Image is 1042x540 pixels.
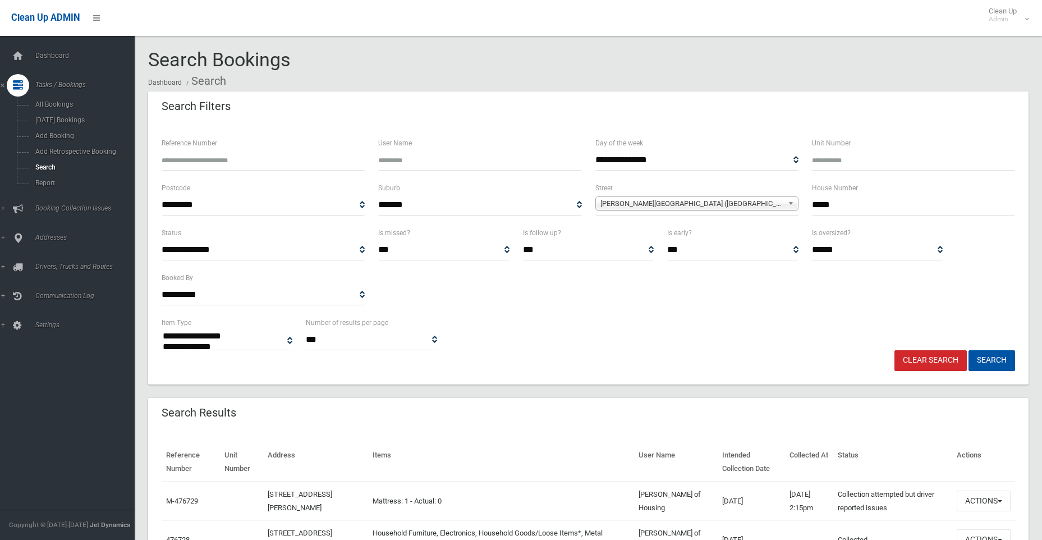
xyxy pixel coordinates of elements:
span: Clean Up [983,7,1028,24]
label: Is missed? [378,227,410,239]
header: Search Results [148,402,250,424]
span: Settings [32,321,143,329]
span: Search [32,163,134,171]
span: Communication Log [32,292,143,300]
th: Status [833,443,952,482]
td: [DATE] 2:15pm [785,482,833,521]
span: Report [32,179,134,187]
span: [DATE] Bookings [32,116,134,124]
header: Search Filters [148,95,244,117]
span: Search Bookings [148,48,291,71]
button: Search [968,350,1015,371]
td: Mattress: 1 - Actual: 0 [368,482,634,521]
td: [PERSON_NAME] of Housing [634,482,718,521]
span: Add Retrospective Booking [32,148,134,155]
th: User Name [634,443,718,482]
label: Suburb [378,182,400,194]
label: Unit Number [812,137,851,149]
a: [STREET_ADDRESS][PERSON_NAME] [268,490,332,512]
span: Clean Up ADMIN [11,12,80,23]
span: Drivers, Trucks and Routes [32,263,143,271]
label: Booked By [162,272,193,284]
small: Admin [989,15,1017,24]
span: [PERSON_NAME][GEOGRAPHIC_DATA] ([GEOGRAPHIC_DATA]) [600,197,783,210]
li: Search [183,71,226,91]
span: Add Booking [32,132,134,140]
span: Tasks / Bookings [32,81,143,89]
a: Clear Search [894,350,967,371]
label: Reference Number [162,137,217,149]
label: Day of the week [595,137,643,149]
label: Number of results per page [306,317,388,329]
label: Postcode [162,182,190,194]
td: [DATE] [718,482,784,521]
label: House Number [812,182,858,194]
label: Item Type [162,317,191,329]
span: Copyright © [DATE]-[DATE] [9,521,88,529]
th: Unit Number [220,443,263,482]
label: Is follow up? [523,227,561,239]
td: Collection attempted but driver reported issues [833,482,952,521]
th: Reference Number [162,443,220,482]
span: Addresses [32,234,143,241]
label: Is oversized? [812,227,851,239]
strong: Jet Dynamics [90,521,130,529]
span: Booking Collection Issues [32,204,143,212]
th: Address [263,443,368,482]
label: Is early? [667,227,692,239]
th: Collected At [785,443,833,482]
button: Actions [957,491,1011,511]
span: Dashboard [32,52,143,60]
label: User Name [378,137,412,149]
label: Street [595,182,613,194]
a: M-476729 [166,497,198,505]
th: Intended Collection Date [718,443,784,482]
span: All Bookings [32,100,134,108]
label: Status [162,227,181,239]
a: Dashboard [148,79,182,86]
th: Items [368,443,634,482]
th: Actions [952,443,1015,482]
